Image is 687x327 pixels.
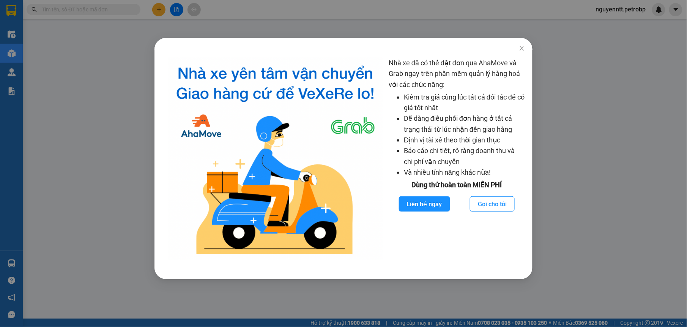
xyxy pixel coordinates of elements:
li: Dễ dàng điều phối đơn hàng ở tất cả trạng thái từ lúc nhận đến giao hàng [404,113,525,135]
div: Dùng thử hoàn toàn MIỄN PHÍ [389,180,525,190]
button: Close [511,38,533,59]
li: Định vị tài xế theo thời gian thực [404,135,525,145]
span: Liên hệ ngay [407,199,442,209]
span: close [519,45,525,51]
li: Kiểm tra giá cùng lúc tất cả đối tác để có giá tốt nhất [404,92,525,114]
button: Liên hệ ngay [399,196,450,212]
li: Và nhiều tính năng khác nữa! [404,167,525,178]
div: Nhà xe đã có thể đặt đơn qua AhaMove và Grab ngay trên phần mềm quản lý hàng hoá với các chức năng: [389,58,525,260]
button: Gọi cho tôi [470,196,515,212]
img: logo [168,58,383,260]
li: Báo cáo chi tiết, rõ ràng doanh thu và chi phí vận chuyển [404,145,525,167]
span: Gọi cho tôi [478,199,507,209]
